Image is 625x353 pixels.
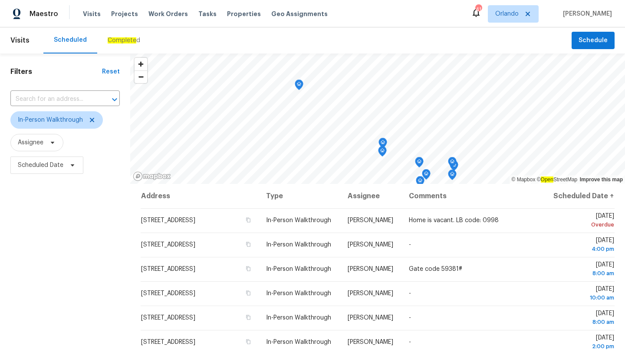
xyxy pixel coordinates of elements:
button: Copy Address [244,313,252,321]
span: [DATE] [551,262,614,278]
a: OpenStreetMap [537,176,578,183]
span: [PERSON_NAME] [348,290,393,296]
span: Properties [227,10,261,18]
div: Reset [102,67,120,76]
div: 4:00 pm [551,245,614,253]
span: In-Person Walkthrough [266,339,331,345]
span: Tasks [198,11,217,17]
th: Scheduled Date ↑ [544,184,615,208]
button: Schedule [572,32,615,50]
button: Zoom out [135,70,147,83]
span: [DATE] [551,286,614,302]
a: Mapbox homepage [133,171,171,181]
div: Map marker [378,138,387,151]
div: Overdue [551,220,614,229]
span: [STREET_ADDRESS] [141,266,195,272]
canvas: Map [130,53,625,184]
span: In-Person Walkthrough [266,266,331,272]
span: [PERSON_NAME] [348,242,393,248]
span: - [409,242,411,248]
span: Schedule [579,35,608,46]
button: Copy Address [244,265,252,273]
div: Map marker [416,176,424,190]
th: Comments [402,184,544,208]
span: [STREET_ADDRESS] [141,339,195,345]
div: Map marker [448,170,457,183]
span: Gate code 59381# [409,266,462,272]
div: Map marker [295,80,303,93]
span: - [409,315,411,321]
span: Zoom out [135,71,147,83]
span: [PERSON_NAME] [348,217,393,223]
button: Zoom in [135,58,147,70]
th: Type [259,184,341,208]
div: Map marker [378,146,387,160]
div: Map marker [415,157,424,170]
span: In-Person Walkthrough [266,217,331,223]
span: - [409,290,411,296]
div: d [108,36,140,45]
div: Map marker [448,157,457,170]
span: [DATE] [551,237,614,253]
button: Copy Address [244,338,252,346]
span: [STREET_ADDRESS] [141,315,195,321]
span: [DATE] [551,335,614,351]
span: [PERSON_NAME] [348,339,393,345]
div: 8:00 am [551,269,614,278]
button: Copy Address [244,289,252,297]
span: Home is vacant. LB code: 0998 [409,217,499,223]
span: In-Person Walkthrough [266,315,331,321]
span: [PERSON_NAME] [348,266,393,272]
span: In-Person Walkthrough [18,116,83,124]
span: [PERSON_NAME] [348,315,393,321]
span: Visits [83,10,101,18]
span: Work Orders [148,10,188,18]
a: Mapbox [512,176,536,183]
input: Search for an address... [10,93,95,106]
span: [STREET_ADDRESS] [141,242,195,248]
span: [STREET_ADDRESS] [141,290,195,296]
span: Projects [111,10,138,18]
span: [STREET_ADDRESS] [141,217,195,223]
th: Assignee [341,184,402,208]
ah_el_jm_1744035306855: Open [541,176,553,183]
ah_el_jm_1744037177693: Complete [108,37,136,43]
div: Scheduled [54,36,87,44]
span: Visits [10,31,30,50]
th: Address [141,184,259,208]
span: [DATE] [551,310,614,326]
button: Copy Address [244,240,252,248]
div: 10:00 am [551,293,614,302]
span: Scheduled Date [18,161,63,170]
h1: Filters [10,67,102,76]
div: 2:00 pm [551,342,614,351]
a: Improve this map [580,176,623,183]
span: - [409,339,411,345]
button: Copy Address [244,216,252,224]
div: Map marker [422,169,431,183]
span: In-Person Walkthrough [266,290,331,296]
span: [PERSON_NAME] [559,10,612,18]
button: Open [109,93,121,106]
span: Assignee [18,138,43,147]
div: 41 [475,5,481,14]
span: [DATE] [551,213,614,229]
span: Orlando [495,10,519,18]
div: 8:00 am [551,318,614,326]
span: Geo Assignments [271,10,328,18]
span: Maestro [30,10,58,18]
span: In-Person Walkthrough [266,242,331,248]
